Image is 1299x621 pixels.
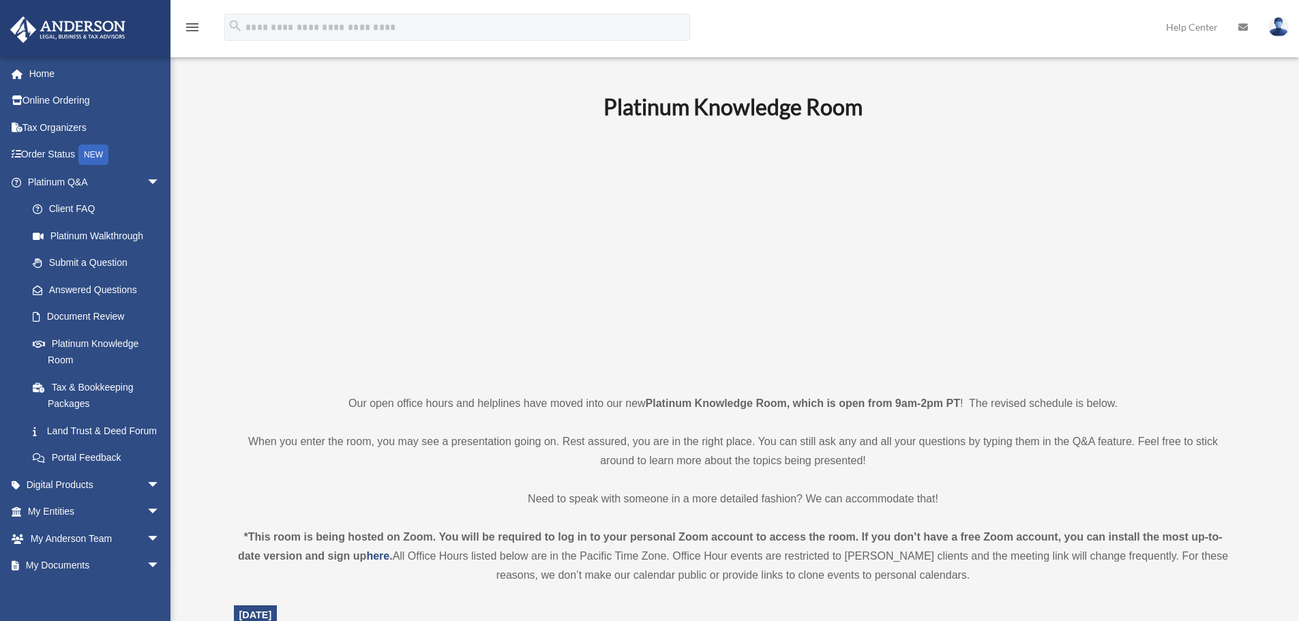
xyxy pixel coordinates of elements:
[10,114,181,141] a: Tax Organizers
[234,394,1233,413] p: Our open office hours and helplines have moved into our new ! The revised schedule is below.
[603,93,863,120] b: Platinum Knowledge Room
[528,138,938,369] iframe: 231110_Toby_KnowledgeRoom
[10,498,181,526] a: My Entitiesarrow_drop_down
[147,498,174,526] span: arrow_drop_down
[234,489,1233,509] p: Need to speak with someone in a more detailed fashion? We can accommodate that!
[366,550,389,562] a: here
[19,222,181,249] a: Platinum Walkthrough
[19,374,181,417] a: Tax & Bookkeeping Packages
[10,60,181,87] a: Home
[10,552,181,579] a: My Documentsarrow_drop_down
[10,525,181,552] a: My Anderson Teamarrow_drop_down
[238,531,1223,562] strong: *This room is being hosted on Zoom. You will be required to log in to your personal Zoom account ...
[147,525,174,553] span: arrow_drop_down
[6,16,130,43] img: Anderson Advisors Platinum Portal
[19,276,181,303] a: Answered Questions
[19,249,181,277] a: Submit a Question
[10,168,181,196] a: Platinum Q&Aarrow_drop_down
[10,87,181,115] a: Online Ordering
[646,397,960,409] strong: Platinum Knowledge Room, which is open from 9am-2pm PT
[184,19,200,35] i: menu
[19,444,181,472] a: Portal Feedback
[234,432,1233,470] p: When you enter the room, you may see a presentation going on. Rest assured, you are in the right ...
[10,141,181,169] a: Order StatusNEW
[10,471,181,498] a: Digital Productsarrow_drop_down
[147,471,174,499] span: arrow_drop_down
[1268,17,1289,37] img: User Pic
[19,196,181,223] a: Client FAQ
[147,168,174,196] span: arrow_drop_down
[239,609,272,620] span: [DATE]
[19,303,181,331] a: Document Review
[389,550,392,562] strong: .
[234,528,1233,585] div: All Office Hours listed below are in the Pacific Time Zone. Office Hour events are restricted to ...
[147,552,174,580] span: arrow_drop_down
[78,145,108,165] div: NEW
[19,417,181,444] a: Land Trust & Deed Forum
[228,18,243,33] i: search
[19,330,174,374] a: Platinum Knowledge Room
[184,24,200,35] a: menu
